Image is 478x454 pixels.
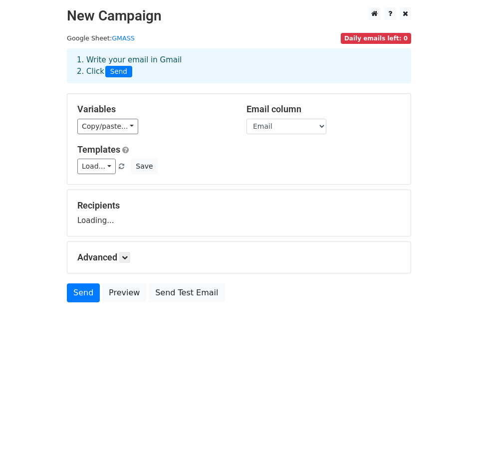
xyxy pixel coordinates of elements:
h5: Email column [246,104,401,115]
h2: New Campaign [67,7,411,24]
a: Templates [77,144,120,155]
a: Load... [77,159,116,174]
span: Send [105,66,132,78]
h5: Variables [77,104,232,115]
button: Save [131,159,157,174]
h5: Recipients [77,200,401,211]
div: 1. Write your email in Gmail 2. Click [69,54,409,77]
h5: Advanced [77,252,401,263]
a: GMASS [112,34,135,42]
div: Loading... [77,200,401,226]
a: Send Test Email [149,283,225,302]
span: Daily emails left: 0 [341,33,411,44]
a: Copy/paste... [77,119,138,134]
a: Daily emails left: 0 [341,34,411,42]
a: Preview [102,283,146,302]
a: Send [67,283,100,302]
small: Google Sheet: [67,34,135,42]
